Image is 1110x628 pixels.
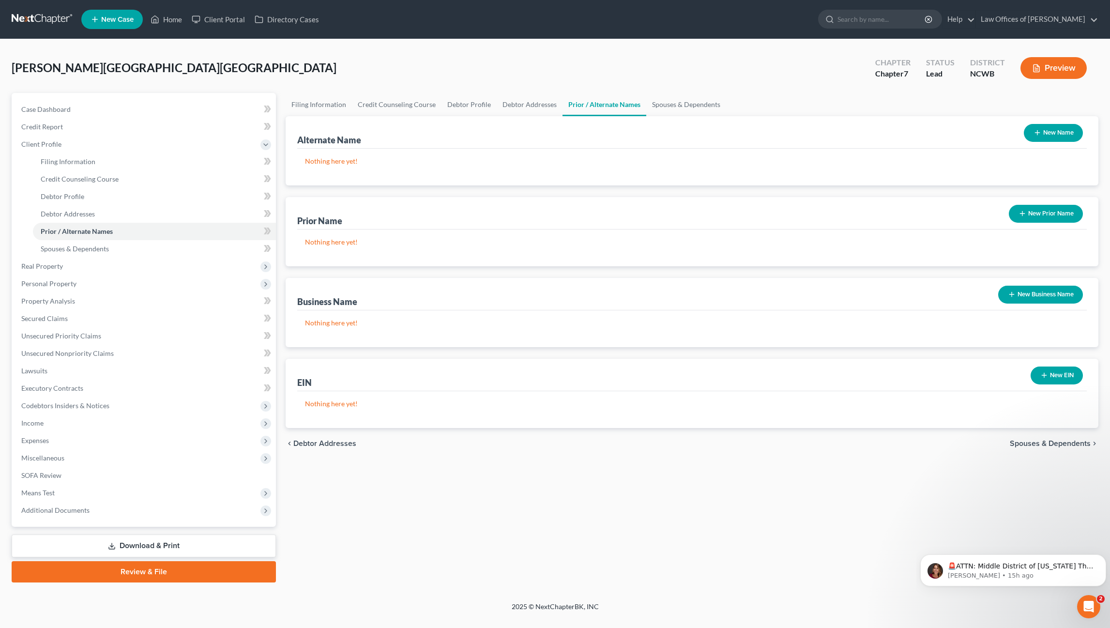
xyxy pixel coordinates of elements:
[41,245,109,253] span: Spouses & Dependents
[904,69,908,78] span: 7
[21,367,47,375] span: Lawsuits
[1010,440,1091,447] span: Spouses & Dependents
[12,561,276,582] a: Review & File
[14,101,276,118] a: Case Dashboard
[293,440,356,447] span: Debtor Addresses
[33,205,276,223] a: Debtor Addresses
[21,384,83,392] span: Executory Contracts
[33,170,276,188] a: Credit Counseling Course
[563,93,646,116] a: Prior / Alternate Names
[497,93,563,116] a: Debtor Addresses
[21,105,71,113] span: Case Dashboard
[33,240,276,258] a: Spouses & Dependents
[305,156,1079,166] p: Nothing here yet!
[297,134,361,146] div: Alternate Name
[646,93,726,116] a: Spouses & Dependents
[1097,595,1105,603] span: 2
[146,11,187,28] a: Home
[12,535,276,557] a: Download & Print
[297,215,342,227] div: Prior Name
[21,401,109,410] span: Codebtors Insiders & Notices
[21,123,63,131] span: Credit Report
[33,223,276,240] a: Prior / Alternate Names
[21,332,101,340] span: Unsecured Priority Claims
[21,471,61,479] span: SOFA Review
[998,286,1083,304] button: New Business Name
[14,467,276,484] a: SOFA Review
[1077,595,1100,618] iframe: Intercom live chat
[21,140,61,148] span: Client Profile
[352,93,441,116] a: Credit Counseling Course
[926,57,955,68] div: Status
[305,318,1079,328] p: Nothing here yet!
[916,534,1110,602] iframe: Intercom notifications message
[970,68,1005,79] div: NCWB
[21,314,68,322] span: Secured Claims
[1009,205,1083,223] button: New Prior Name
[21,489,55,497] span: Means Test
[14,362,276,380] a: Lawsuits
[41,210,95,218] span: Debtor Addresses
[14,292,276,310] a: Property Analysis
[12,61,336,75] span: [PERSON_NAME][GEOGRAPHIC_DATA][GEOGRAPHIC_DATA]
[21,279,76,288] span: Personal Property
[14,118,276,136] a: Credit Report
[41,227,113,235] span: Prior / Alternate Names
[943,11,975,28] a: Help
[21,454,64,462] span: Miscellaneous
[1091,440,1098,447] i: chevron_right
[21,436,49,444] span: Expenses
[875,68,911,79] div: Chapter
[41,175,119,183] span: Credit Counseling Course
[441,93,497,116] a: Debtor Profile
[33,188,276,205] a: Debtor Profile
[21,506,90,514] span: Additional Documents
[976,11,1098,28] a: Law Offices of [PERSON_NAME]
[187,11,250,28] a: Client Portal
[875,57,911,68] div: Chapter
[297,296,357,307] div: Business Name
[305,399,1079,409] p: Nothing here yet!
[41,192,84,200] span: Debtor Profile
[279,602,831,619] div: 2025 © NextChapterBK, INC
[41,157,95,166] span: Filing Information
[297,377,312,388] div: EIN
[14,380,276,397] a: Executory Contracts
[837,10,926,28] input: Search by name...
[21,419,44,427] span: Income
[21,262,63,270] span: Real Property
[1031,367,1083,384] button: New EIN
[305,237,1079,247] p: Nothing here yet!
[970,57,1005,68] div: District
[21,349,114,357] span: Unsecured Nonpriority Claims
[1024,124,1083,142] button: New Name
[250,11,324,28] a: Directory Cases
[21,297,75,305] span: Property Analysis
[1020,57,1087,79] button: Preview
[14,345,276,362] a: Unsecured Nonpriority Claims
[101,16,134,23] span: New Case
[14,310,276,327] a: Secured Claims
[926,68,955,79] div: Lead
[1010,440,1098,447] button: Spouses & Dependents chevron_right
[14,327,276,345] a: Unsecured Priority Claims
[286,440,293,447] i: chevron_left
[286,440,356,447] button: chevron_left Debtor Addresses
[33,153,276,170] a: Filing Information
[286,93,352,116] a: Filing Information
